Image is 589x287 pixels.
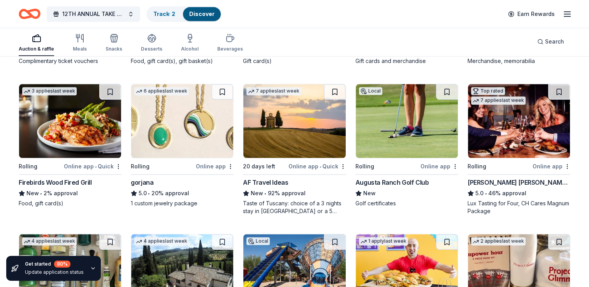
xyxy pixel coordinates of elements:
[243,189,346,198] div: 92% approval
[146,6,222,22] button: Track· 2Discover
[181,46,199,52] div: Alcohol
[243,84,345,158] img: Image for AF Travel Ideas
[19,84,121,158] img: Image for Firebirds Wood Fired Grill
[19,162,37,171] div: Rolling
[356,84,458,158] img: Image for Augusta Ranch Golf Club
[131,84,234,207] a: Image for gorjana6 applieslast weekRollingOnline appgorjana5.0•20% approval1 custom jewelry package
[19,178,92,187] div: Firebirds Wood Fired Grill
[64,161,121,171] div: Online app Quick
[148,190,150,196] span: •
[217,46,243,52] div: Beverages
[251,189,263,198] span: New
[545,37,564,46] span: Search
[25,269,84,275] div: Update application status
[363,189,376,198] span: New
[355,57,458,65] div: Gift cards and merchandise
[134,87,189,95] div: 6 applies last week
[131,199,234,207] div: 1 custom jewelry package
[134,237,189,245] div: 4 applies last week
[22,237,77,245] div: 4 applies last week
[468,178,570,187] div: [PERSON_NAME] [PERSON_NAME] Winery and Restaurants
[131,189,234,198] div: 20% approval
[246,87,301,95] div: 7 applies last week
[25,261,84,268] div: Get started
[73,30,87,56] button: Meals
[131,57,234,65] div: Food, gift card(s), gift basket(s)
[54,261,70,268] div: 80 %
[355,162,374,171] div: Rolling
[19,57,121,65] div: Complimentary ticket vouchers
[131,84,233,158] img: Image for gorjana
[420,161,458,171] div: Online app
[19,189,121,198] div: 2% approval
[471,96,526,105] div: 7 applies last week
[105,46,122,52] div: Snacks
[468,57,570,65] div: Merchandise, memorabilia
[189,10,215,17] a: Discover
[105,30,122,56] button: Snacks
[531,34,570,49] button: Search
[47,6,140,22] button: 12TH ANNUAL TAKE OUT 10 FOR [MEDICAL_DATA]
[359,87,382,95] div: Local
[471,87,505,95] div: Top rated
[243,199,346,215] div: Taste of Tuscany: choice of a 3 nights stay in [GEOGRAPHIC_DATA] or a 5 night stay in [GEOGRAPHIC...
[131,178,153,187] div: gorjana
[73,46,87,52] div: Meals
[141,46,162,52] div: Desserts
[196,161,234,171] div: Online app
[355,199,458,207] div: Golf certificates
[468,189,570,198] div: 46% approval
[503,7,559,21] a: Earn Rewards
[26,189,39,198] span: New
[19,5,40,23] a: Home
[468,84,570,158] img: Image for Cooper's Hawk Winery and Restaurants
[181,30,199,56] button: Alcohol
[468,84,570,215] a: Image for Cooper's Hawk Winery and RestaurantsTop rated7 applieslast weekRollingOnline app[PERSON...
[533,161,570,171] div: Online app
[265,190,267,196] span: •
[243,84,346,215] a: Image for AF Travel Ideas7 applieslast week20 days leftOnline app•QuickAF Travel IdeasNew•92% app...
[131,162,149,171] div: Rolling
[243,178,288,187] div: AF Travel Ideas
[95,163,97,170] span: •
[288,161,346,171] div: Online app Quick
[320,163,321,170] span: •
[19,84,121,207] a: Image for Firebirds Wood Fired Grill3 applieslast weekRollingOnline app•QuickFirebirds Wood Fired...
[19,30,54,56] button: Auction & raffle
[355,178,429,187] div: Augusta Ranch Golf Club
[475,189,484,198] span: 5.0
[359,237,408,245] div: 1 apply last week
[153,10,175,17] a: Track· 2
[243,162,275,171] div: 20 days left
[468,199,570,215] div: Lux Tasting for Four, CH Cares Magnum Package
[22,87,77,95] div: 3 applies last week
[243,57,346,65] div: Gift card(s)
[141,30,162,56] button: Desserts
[217,30,243,56] button: Beverages
[19,199,121,207] div: Food, gift card(s)
[471,237,526,245] div: 2 applies last week
[139,189,147,198] span: 5.0
[246,237,270,245] div: Local
[19,46,54,52] div: Auction & raffle
[355,84,458,207] a: Image for Augusta Ranch Golf ClubLocalRollingOnline appAugusta Ranch Golf ClubNewGolf certificates
[62,9,125,19] span: 12TH ANNUAL TAKE OUT 10 FOR [MEDICAL_DATA]
[40,190,42,196] span: •
[485,190,487,196] span: •
[468,162,486,171] div: Rolling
